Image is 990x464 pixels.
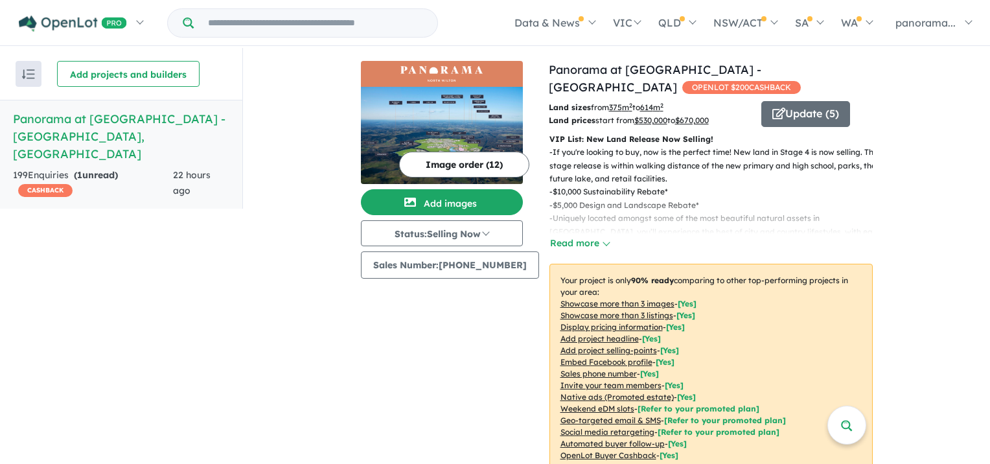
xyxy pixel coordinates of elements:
u: Embed Facebook profile [560,357,652,367]
a: Panorama at North Wilton Estate - Wilton LogoPanorama at North Wilton Estate - Wilton [361,61,523,184]
strong: ( unread) [74,169,118,181]
sup: 2 [629,102,632,109]
span: 22 hours ago [173,169,211,196]
u: Sales phone number [560,369,637,378]
span: to [667,115,709,125]
span: [ Yes ] [640,369,659,378]
u: Automated buyer follow-up [560,439,665,448]
b: Land sizes [549,102,591,112]
u: Social media retargeting [560,427,654,437]
img: sort.svg [22,69,35,79]
u: Add project selling-points [560,345,657,355]
img: Panorama at North Wilton Estate - Wilton [361,87,523,184]
button: Add projects and builders [57,61,200,87]
span: [Yes] [677,392,696,402]
u: 614 m [640,102,663,112]
h5: Panorama at [GEOGRAPHIC_DATA] - [GEOGRAPHIC_DATA] , [GEOGRAPHIC_DATA] [13,110,229,163]
p: VIP List: New Land Release Now Selling! [549,133,873,146]
span: 1 [77,169,82,181]
button: Update (5) [761,101,850,127]
img: Panorama at North Wilton Estate - Wilton Logo [366,66,518,82]
span: [ Yes ] [656,357,674,367]
u: Geo-targeted email & SMS [560,415,661,425]
p: start from [549,114,752,127]
span: [ Yes ] [678,299,696,308]
u: Add project headline [560,334,639,343]
span: [Refer to your promoted plan] [658,427,779,437]
button: Add images [361,189,523,215]
b: Land prices [549,115,595,125]
span: to [632,102,663,112]
u: Weekend eDM slots [560,404,634,413]
b: 90 % ready [631,275,674,285]
button: Status:Selling Now [361,220,523,246]
span: CASHBACK [18,184,73,197]
span: [ Yes ] [676,310,695,320]
span: [Yes] [668,439,687,448]
span: OPENLOT $ 200 CASHBACK [682,81,801,94]
u: Invite your team members [560,380,662,390]
u: Native ads (Promoted estate) [560,392,674,402]
p: - $5,000 Design and Landscape Rebate* [549,199,883,212]
span: [ Yes ] [665,380,684,390]
p: - $10,000 Sustainability Rebate* [549,185,883,198]
u: 375 m [609,102,632,112]
div: 199 Enquir ies [13,168,173,199]
button: Image order (12) [399,152,529,178]
p: - Uniquely located amongst some of the most beautiful natural assets in [GEOGRAPHIC_DATA], you’ll... [549,212,883,265]
span: [ Yes ] [660,345,679,355]
button: Read more [549,236,610,251]
span: panorama... [895,16,956,29]
a: Panorama at [GEOGRAPHIC_DATA] - [GEOGRAPHIC_DATA] [549,62,761,95]
u: Showcase more than 3 images [560,299,674,308]
span: [ Yes ] [642,334,661,343]
img: Openlot PRO Logo White [19,16,127,32]
u: Display pricing information [560,322,663,332]
u: $ 670,000 [675,115,709,125]
u: Showcase more than 3 listings [560,310,673,320]
u: OpenLot Buyer Cashback [560,450,656,460]
p: from [549,101,752,114]
span: [Yes] [660,450,678,460]
u: $ 530,000 [634,115,667,125]
span: [ Yes ] [666,322,685,332]
input: Try estate name, suburb, builder or developer [196,9,435,37]
span: [Refer to your promoted plan] [664,415,786,425]
span: [Refer to your promoted plan] [638,404,759,413]
p: - If you're looking to buy, now is the perfect time! New land in Stage 4 is now selling. This sta... [549,146,883,185]
sup: 2 [660,102,663,109]
button: Sales Number:[PHONE_NUMBER] [361,251,539,279]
